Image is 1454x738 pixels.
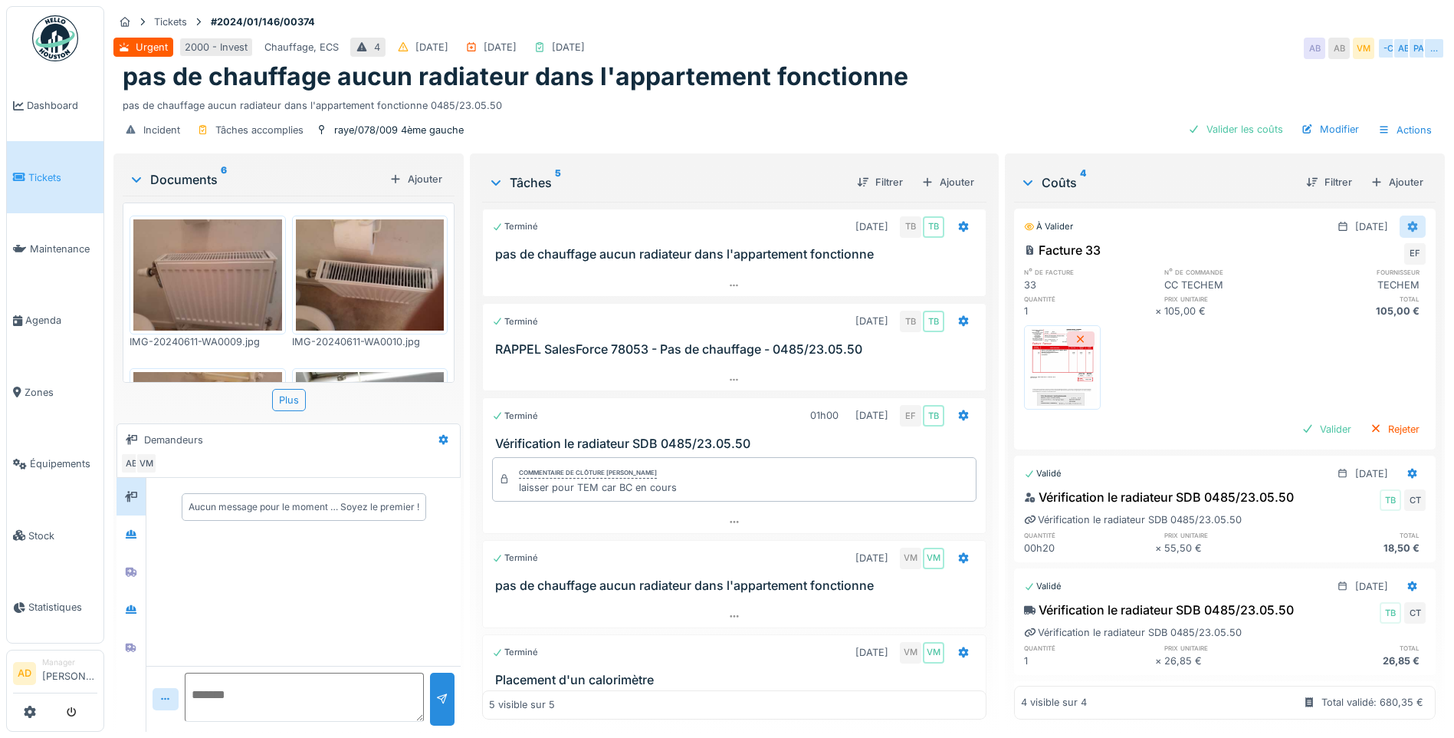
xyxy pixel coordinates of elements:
h6: total [1295,643,1426,653]
div: × [1155,654,1165,668]
div: Actions [1371,119,1439,141]
div: Demandeurs [144,433,203,447]
h3: pas de chauffage aucun radiateur dans l'appartement fonctionne [495,578,980,593]
div: VM [923,548,944,569]
div: raye/078/009 4ème gauche [334,123,464,137]
div: 1 [1024,304,1154,318]
div: TB [1380,602,1401,624]
span: Stock [28,529,97,543]
div: Manager [42,657,97,668]
a: Maintenance [7,213,103,285]
div: Vérification le radiateur SDB 0485/23.05.50 [1024,625,1242,640]
h6: prix unitaire [1164,294,1295,304]
div: TB [923,405,944,427]
sup: 5 [555,173,561,192]
span: Dashboard [27,98,97,113]
div: VM [136,453,157,474]
div: TB [923,311,944,332]
div: Valider [1295,419,1357,440]
strong: #2024/01/146/00374 [205,15,321,29]
h6: n° de facture [1024,267,1154,277]
div: VM [923,642,944,664]
div: 4 [374,40,380,54]
div: Modifier [1295,119,1365,140]
div: EF [1404,243,1426,265]
h6: total [1295,294,1426,304]
div: × [1155,541,1165,555]
div: × [1155,304,1165,318]
div: PA [1408,38,1429,59]
div: Documents [129,170,383,189]
div: Valider les coûts [1182,119,1289,140]
div: laisser pour TEM car BC en cours [519,480,677,495]
div: IMG-20240611-WA0009.jpg [130,334,286,349]
div: [DATE] [855,219,888,234]
span: Équipements [30,456,97,471]
div: pas de chauffage aucun radiateur dans l'appartement fonctionne 0485/23.05.50 [123,92,1436,113]
div: AB [1328,38,1350,59]
div: 5 visible sur 5 [489,698,555,713]
h3: Vérification le radiateur SDB 0485/23.05.50 [495,437,980,451]
div: Total validé: 680,35 € [1321,696,1423,710]
span: Agenda [25,313,97,328]
h3: Placement d'un calorimètre [495,673,980,687]
h1: pas de chauffage aucun radiateur dans l'appartement fonctionne [123,62,908,91]
div: Terminé [492,646,538,659]
div: Terminé [492,315,538,328]
div: Aucun message pour le moment … Soyez le premier ! [189,500,419,514]
sup: 6 [221,170,227,189]
h3: pas de chauffage aucun radiateur dans l'appartement fonctionne [495,247,980,262]
h6: prix unitaire [1164,643,1295,653]
div: Tickets [154,15,187,29]
div: Ajouter [383,169,448,189]
span: Tickets [28,170,97,185]
div: … [1423,38,1445,59]
div: Ajouter [915,172,980,193]
div: Terminé [492,410,538,423]
li: AD [13,662,36,685]
div: [DATE] [552,40,585,54]
img: qkglj4qpt43mhjpquvy8lbkdnqci [296,219,445,331]
div: Coûts [1020,173,1294,192]
div: [DATE] [1355,219,1388,234]
div: À valider [1024,220,1073,233]
div: VM [1353,38,1374,59]
div: TB [923,216,944,238]
h3: RAPPEL SalesForce 78053 - Pas de chauffage - 0485/23.05.50 [495,342,980,357]
div: 33 [1024,278,1154,292]
div: AB [1304,38,1325,59]
div: Plus [272,389,306,411]
div: Vérification le radiateur SDB 0485/23.05.50 [1024,512,1242,527]
h6: prix unitaire [1164,530,1295,540]
span: Zones [25,385,97,400]
div: CT [1404,602,1426,624]
div: Urgent [136,40,168,54]
div: AB [1393,38,1414,59]
div: VM [900,548,921,569]
div: Filtrer [1300,172,1358,193]
span: Maintenance [30,242,97,256]
div: CT [1404,489,1426,511]
li: [PERSON_NAME] [42,657,97,690]
div: Filtrer [851,172,909,193]
div: Chauffage, ECS [264,40,339,54]
a: Dashboard [7,70,103,141]
div: [DATE] [415,40,448,54]
div: Commentaire de clôture [PERSON_NAME] [519,468,657,479]
div: Tâches accomplies [215,123,304,137]
a: Équipements [7,428,103,499]
div: 55,50 € [1164,541,1295,555]
a: Stock [7,499,103,571]
div: VM [900,642,921,664]
div: Vérification le radiateur SDB 0485/23.05.50 [1024,488,1294,506]
a: AD Manager[PERSON_NAME] [13,657,97,694]
div: 105,00 € [1164,304,1295,318]
h6: total [1295,530,1426,540]
div: Ajouter [1364,172,1429,193]
div: Rejeter [1364,419,1426,440]
a: Zones [7,357,103,428]
h6: fournisseur [1295,267,1426,277]
div: 1 [1024,654,1154,668]
div: 18,50 € [1295,541,1426,555]
div: EF [900,405,921,427]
